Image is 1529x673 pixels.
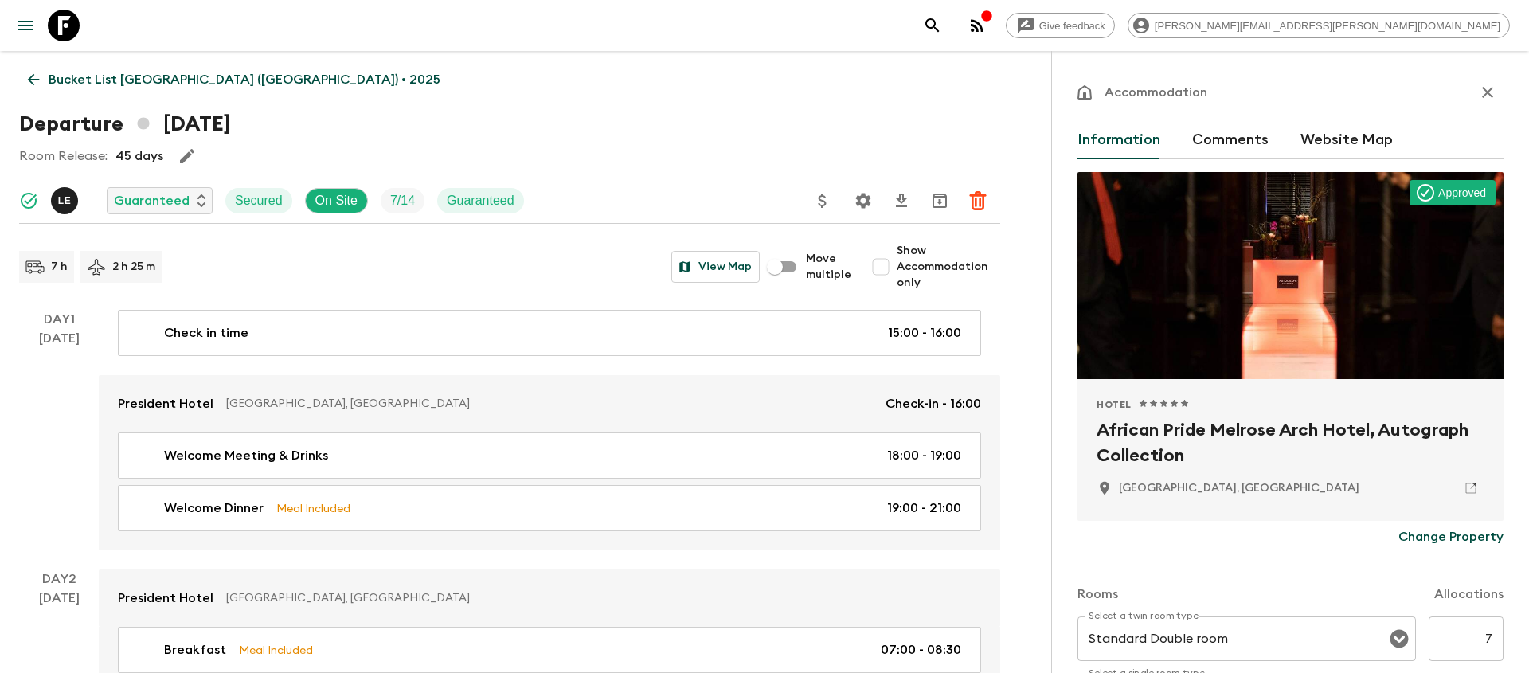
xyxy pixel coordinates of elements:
[99,375,1000,432] a: President Hotel[GEOGRAPHIC_DATA], [GEOGRAPHIC_DATA]Check-in - 16:00
[887,446,961,465] p: 18:00 - 19:00
[671,251,760,283] button: View Map
[112,259,155,275] p: 2 h 25 m
[164,446,328,465] p: Welcome Meeting & Drinks
[1300,121,1393,159] button: Website Map
[1192,121,1269,159] button: Comments
[235,191,283,210] p: Secured
[962,185,994,217] button: Delete
[888,323,961,342] p: 15:00 - 16:00
[305,188,368,213] div: On Site
[887,499,961,518] p: 19:00 - 21:00
[39,329,80,550] div: [DATE]
[226,396,873,412] p: [GEOGRAPHIC_DATA], [GEOGRAPHIC_DATA]
[19,569,99,589] p: Day 2
[1030,20,1114,32] span: Give feedback
[225,188,292,213] div: Secured
[19,108,230,140] h1: Departure [DATE]
[315,191,358,210] p: On Site
[447,191,514,210] p: Guaranteed
[917,10,948,41] button: search adventures
[390,191,415,210] p: 7 / 14
[886,394,981,413] p: Check-in - 16:00
[58,194,72,207] p: L E
[1146,20,1509,32] span: [PERSON_NAME][EMAIL_ADDRESS][PERSON_NAME][DOMAIN_NAME]
[1105,83,1207,102] p: Accommodation
[49,70,440,89] p: Bucket List [GEOGRAPHIC_DATA] ([GEOGRAPHIC_DATA]) • 2025
[1388,628,1410,650] button: Open
[1434,585,1504,604] p: Allocations
[1077,585,1118,604] p: Rooms
[1119,480,1359,496] p: Sandton, South Africa
[19,64,449,96] a: Bucket List [GEOGRAPHIC_DATA] ([GEOGRAPHIC_DATA]) • 2025
[807,185,839,217] button: Update Price, Early Bird Discount and Costs
[1097,398,1132,411] span: Hotel
[164,640,226,659] p: Breakfast
[164,323,248,342] p: Check in time
[924,185,956,217] button: Archive (Completed, Cancelled or Unsynced Departures only)
[1006,13,1115,38] a: Give feedback
[10,10,41,41] button: menu
[118,394,213,413] p: President Hotel
[99,569,1000,627] a: President Hotel[GEOGRAPHIC_DATA], [GEOGRAPHIC_DATA]
[51,187,81,214] button: LE
[118,627,981,673] a: BreakfastMeal Included07:00 - 08:30
[115,147,163,166] p: 45 days
[19,147,108,166] p: Room Release:
[1077,172,1504,379] div: Photo of African Pride Melrose Arch Hotel, Autograph Collection
[51,192,81,205] span: Leslie Edgar
[226,590,968,606] p: [GEOGRAPHIC_DATA], [GEOGRAPHIC_DATA]
[381,188,424,213] div: Trip Fill
[1438,185,1486,201] p: Approved
[881,640,961,659] p: 07:00 - 08:30
[847,185,879,217] button: Settings
[118,432,981,479] a: Welcome Meeting & Drinks18:00 - 19:00
[239,641,313,659] p: Meal Included
[1128,13,1510,38] div: [PERSON_NAME][EMAIL_ADDRESS][PERSON_NAME][DOMAIN_NAME]
[114,191,190,210] p: Guaranteed
[1398,521,1504,553] button: Change Property
[118,485,981,531] a: Welcome DinnerMeal Included19:00 - 21:00
[806,251,852,283] span: Move multiple
[1097,417,1484,468] h2: African Pride Melrose Arch Hotel, Autograph Collection
[19,310,99,329] p: Day 1
[19,191,38,210] svg: Synced Successfully
[1077,121,1160,159] button: Information
[164,499,264,518] p: Welcome Dinner
[886,185,917,217] button: Download CSV
[118,589,213,608] p: President Hotel
[276,499,350,517] p: Meal Included
[1089,609,1199,623] label: Select a twin room type
[118,310,981,356] a: Check in time15:00 - 16:00
[1398,527,1504,546] p: Change Property
[897,243,1000,291] span: Show Accommodation only
[51,259,68,275] p: 7 h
